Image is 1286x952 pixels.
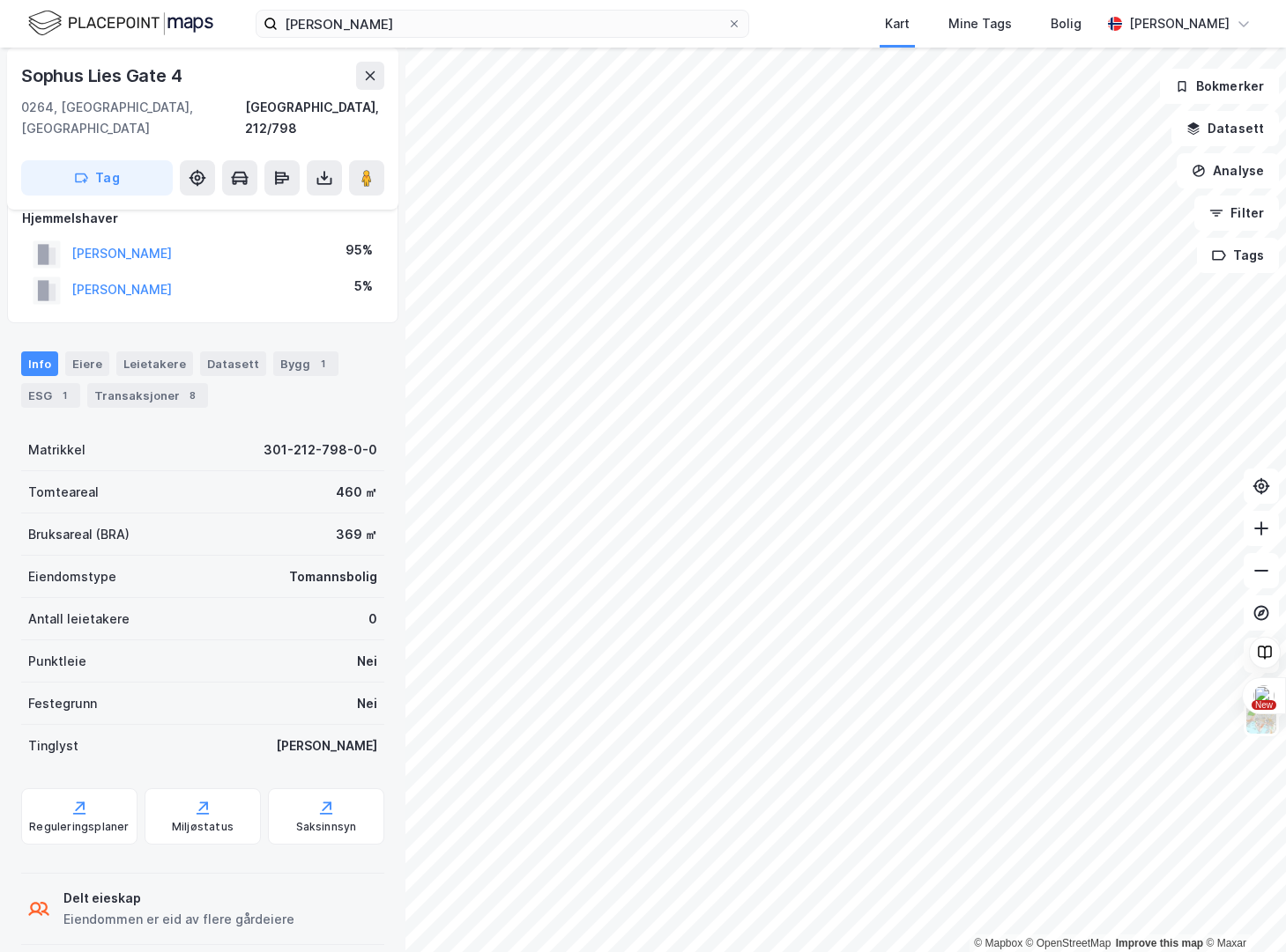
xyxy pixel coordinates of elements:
[65,351,109,376] div: Eiere
[28,524,130,545] div: Bruksareal (BRA)
[264,439,377,461] div: 301-212-798-0-0
[87,383,208,408] div: Transaksjoner
[357,651,377,672] div: Nei
[273,351,338,376] div: Bygg
[28,693,97,714] div: Festegrunn
[354,276,373,297] div: 5%
[28,735,78,756] div: Tinglyst
[28,439,85,461] div: Matrikkel
[357,693,377,714] div: Nei
[172,820,234,834] div: Miljøstatus
[1197,238,1279,273] button: Tags
[29,820,129,834] div: Reguleringsplaner
[336,482,377,503] div: 460 ㎡
[974,937,1022,949] a: Mapbox
[289,566,377,587] div: Tomannsbolig
[336,524,377,545] div: 369 ㎡
[1160,69,1279,104] button: Bokmerker
[278,11,727,37] input: Søk på adresse, matrikkel, gårdeiere, leietakere eller personer
[1198,867,1286,952] iframe: Chat Widget
[1026,937,1111,949] a: OpenStreetMap
[1116,937,1203,949] a: Improve this map
[200,351,266,376] div: Datasett
[28,482,99,503] div: Tomteareal
[296,820,357,834] div: Saksinnsyn
[368,609,377,630] div: 0
[116,351,193,376] div: Leietakere
[21,97,245,139] div: 0264, [GEOGRAPHIC_DATA], [GEOGRAPHIC_DATA]
[276,735,377,756] div: [PERSON_NAME]
[28,8,213,39] img: logo.f888ab2527a4732fd821a326f86c7f29.svg
[63,888,294,909] div: Delt eieskap
[21,383,80,408] div: ESG
[56,387,73,404] div: 1
[1198,867,1286,952] div: Kontrollprogram for chat
[346,240,373,261] div: 95%
[314,355,331,373] div: 1
[885,13,910,34] div: Kart
[1171,111,1279,146] button: Datasett
[63,909,294,930] div: Eiendommen er eid av flere gårdeiere
[1129,13,1230,34] div: [PERSON_NAME]
[1051,13,1082,34] div: Bolig
[28,609,130,630] div: Antall leietakere
[28,566,116,587] div: Eiendomstype
[21,160,173,196] button: Tag
[21,62,185,90] div: Sophus Lies Gate 4
[245,97,384,139] div: [GEOGRAPHIC_DATA], 212/798
[183,387,201,404] div: 8
[1194,196,1279,231] button: Filter
[21,351,58,376] div: Info
[22,208,383,229] div: Hjemmelshaver
[1177,153,1279,188] button: Analyse
[948,13,1012,34] div: Mine Tags
[28,651,86,672] div: Punktleie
